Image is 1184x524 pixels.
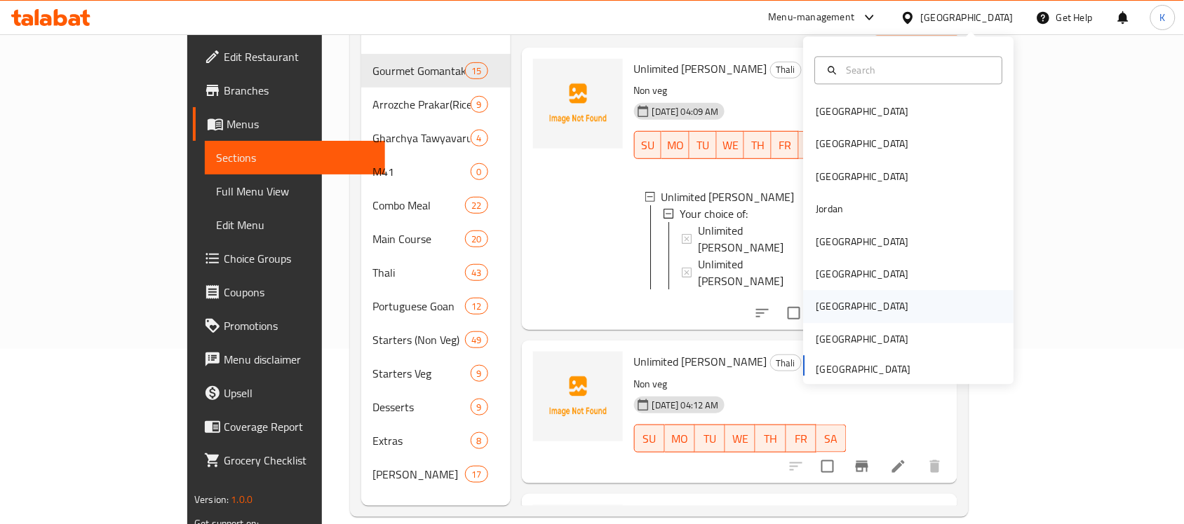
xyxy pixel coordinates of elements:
[816,425,847,453] button: SA
[224,284,374,301] span: Coupons
[822,429,841,449] span: SA
[799,131,826,159] button: SA
[695,135,711,156] span: TU
[193,40,385,74] a: Edit Restaurant
[224,351,374,368] span: Menu disclaimer
[361,88,510,121] div: Arrozche Prakar(Rice & [PERSON_NAME])9
[769,9,855,26] div: Menu-management
[465,62,487,79] div: items
[466,199,487,212] span: 22
[634,131,662,159] button: SU
[361,357,510,390] div: Starters Veg9
[640,135,657,156] span: SU
[750,135,766,156] span: TH
[193,410,385,443] a: Coverage Report
[640,429,659,449] span: SU
[361,222,510,256] div: Main Course20
[890,458,907,475] a: Edit menu item
[465,466,487,483] div: items
[816,331,909,347] div: [GEOGRAPHIC_DATA]
[205,174,385,208] a: Full Menu View
[466,64,487,78] span: 15
[731,429,750,449] span: WE
[634,425,665,453] button: SU
[786,425,816,453] button: FR
[224,452,374,469] span: Grocery Checklist
[777,135,793,156] span: FR
[634,375,847,393] p: Non veg
[466,333,487,347] span: 49
[465,298,487,315] div: items
[471,130,488,146] div: items
[361,54,510,88] div: Gourmet Gomantak15
[816,202,844,217] div: Jordan
[216,149,374,166] span: Sections
[816,234,909,249] div: [GEOGRAPHIC_DATA]
[361,390,510,424] div: Desserts9
[471,132,487,145] span: 4
[361,323,510,357] div: Starters (Non Veg)49
[361,256,510,289] div: Thali43
[372,399,470,415] span: Desserts
[193,242,385,275] a: Choice Groups
[671,429,689,449] span: MO
[695,425,725,453] button: TU
[193,309,385,343] a: Promotions
[205,208,385,242] a: Edit Menu
[466,300,487,313] span: 12
[918,450,952,483] button: delete
[205,141,385,174] a: Sections
[361,121,510,155] div: Gharchya Tawyavarun4
[466,233,487,246] span: 20
[771,62,801,78] span: Thali
[193,275,385,309] a: Coupons
[471,401,487,414] span: 9
[701,429,720,449] span: TU
[772,131,799,159] button: FR
[471,434,487,448] span: 8
[698,222,815,256] span: Unlimited [PERSON_NAME]
[471,365,488,382] div: items
[193,376,385,410] a: Upsell
[361,188,510,222] div: Combo Meal22
[372,230,465,247] span: Main Course
[647,105,725,118] span: [DATE] 04:09 AM
[471,163,488,180] div: items
[665,425,695,453] button: MO
[216,183,374,200] span: Full Menu View
[361,48,510,497] nav: Menu sections
[361,424,510,457] div: Extras8
[224,418,374,435] span: Coverage Report
[634,351,767,372] span: Unlimited [PERSON_NAME]
[770,354,802,371] div: Thali
[372,466,465,483] span: [PERSON_NAME]
[372,365,470,382] span: Starters Veg
[647,399,725,412] span: [DATE] 04:12 AM
[634,82,826,99] p: Non veg
[698,256,815,289] span: Unlimited [PERSON_NAME]
[372,62,465,79] span: Gourmet Gomantak
[813,452,842,481] span: Select to update
[717,131,744,159] button: WE
[661,131,689,159] button: MO
[533,59,623,149] img: Unlimited Bangara Thali
[771,355,801,371] span: Thali
[841,62,994,78] input: Search
[471,96,488,113] div: items
[372,432,470,449] span: Extras
[372,130,470,146] div: Gharchya Tawyavarun
[816,267,909,282] div: [GEOGRAPHIC_DATA]
[224,48,374,65] span: Edit Restaurant
[465,197,487,214] div: items
[372,298,465,315] span: Portuguese Goan
[372,163,470,180] span: M41
[533,352,623,441] img: Unlimited Tawa Fry
[816,299,909,315] div: [GEOGRAPHIC_DATA]
[1160,10,1166,25] span: K
[471,432,488,449] div: items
